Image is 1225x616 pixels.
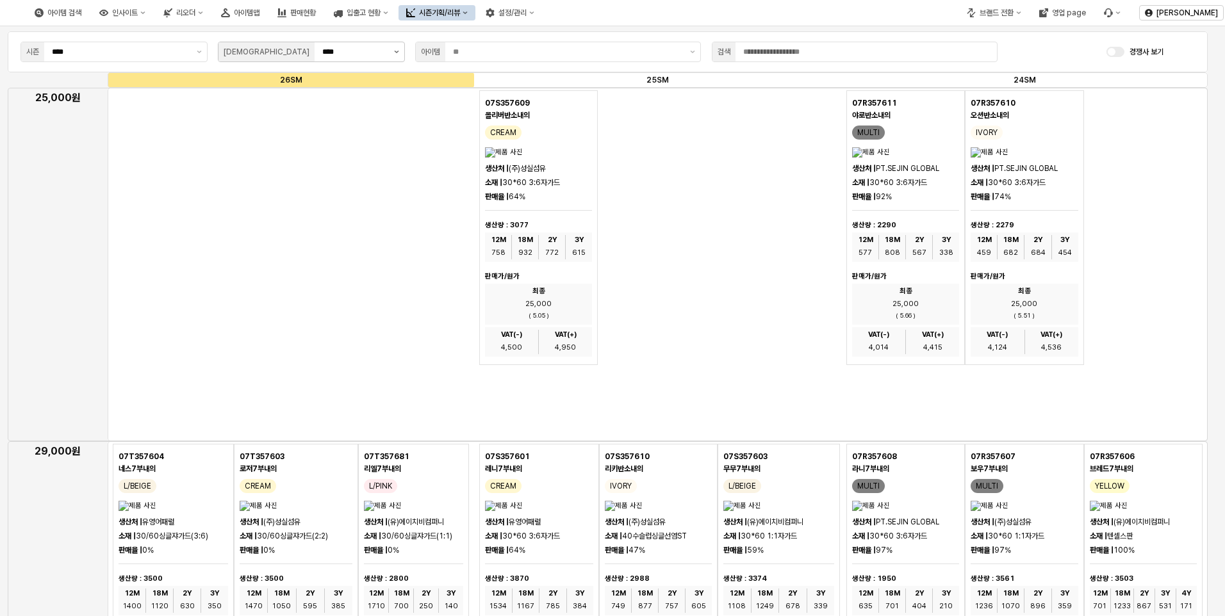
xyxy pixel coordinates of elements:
[176,8,195,17] div: 리오더
[1032,5,1094,20] button: 영업 page
[213,5,267,20] button: 아이템맵
[224,45,309,58] div: [DEMOGRAPHIC_DATA]
[280,76,302,85] strong: 26SM
[1130,47,1163,56] span: 경쟁사 보기
[92,5,153,20] button: 인사이트
[27,5,89,20] button: 아이템 검색
[1052,8,1086,17] div: 영업 page
[13,92,103,104] h5: 25,000원
[646,76,669,85] strong: 25SM
[1014,76,1036,85] strong: 24SM
[156,5,211,20] button: 리오더
[47,8,81,17] div: 아이템 검색
[389,42,404,61] button: 제안 사항 표시
[13,445,103,458] h5: 29,000원
[326,5,396,20] button: 입출고 현황
[192,42,207,61] button: 제안 사항 표시
[1156,8,1218,18] p: [PERSON_NAME]
[980,8,1014,17] div: 브랜드 전환
[270,5,324,20] button: 판매현황
[347,8,381,17] div: 입출고 현황
[26,45,39,58] div: 시즌
[1096,5,1128,20] div: Menu item 6
[399,5,475,20] button: 시즌기획/리뷰
[498,8,527,17] div: 설정/관리
[234,8,259,17] div: 아이템맵
[478,5,542,20] button: 설정/관리
[419,8,460,17] div: 시즌기획/리뷰
[421,45,440,58] div: 아이템
[112,8,138,17] div: 인사이트
[959,5,1029,20] button: 브랜드 전환
[685,42,700,61] button: 제안 사항 표시
[290,8,316,17] div: 판매현황
[718,45,730,58] div: 검색
[1139,5,1224,20] button: [PERSON_NAME]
